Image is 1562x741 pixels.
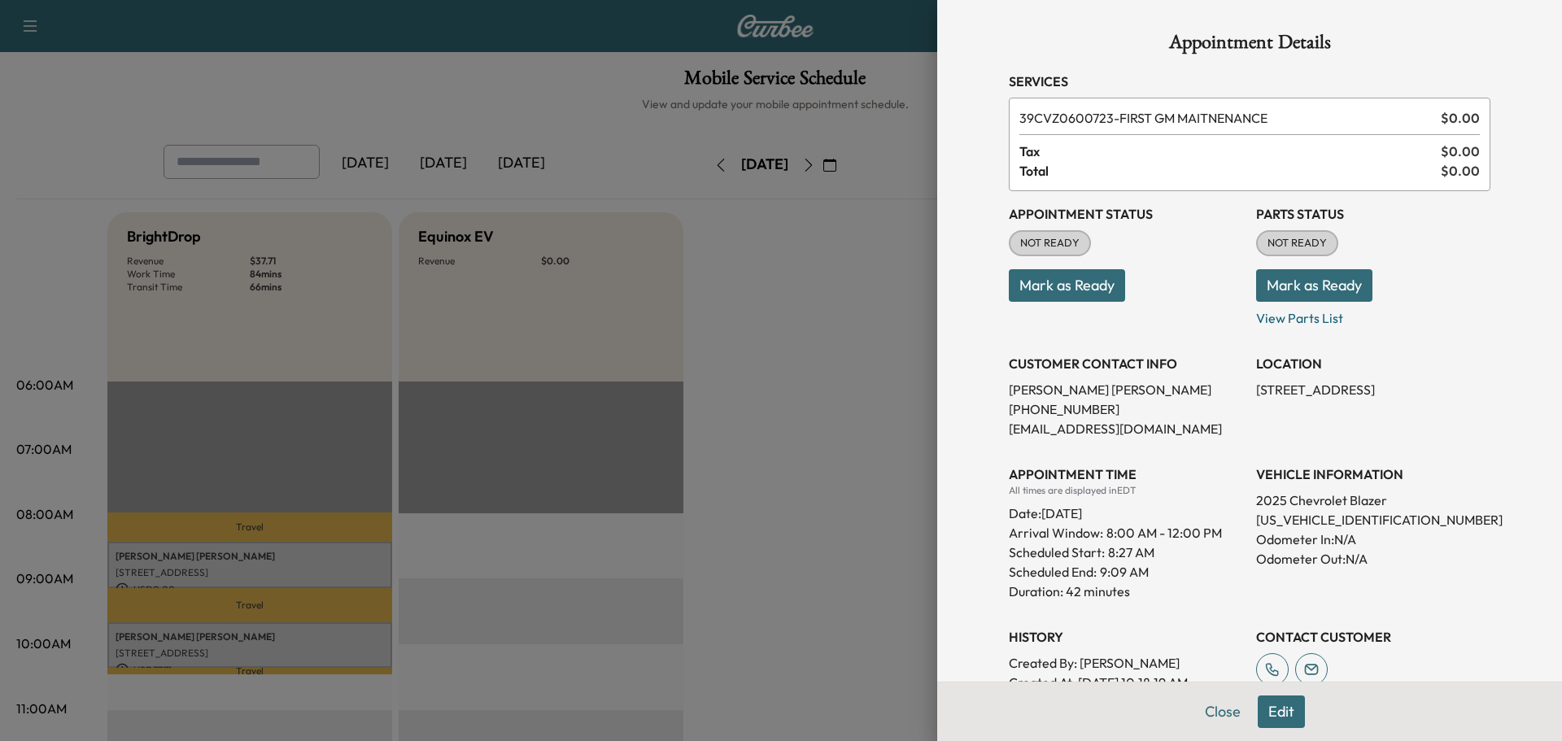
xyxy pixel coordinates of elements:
p: 2025 Chevrolet Blazer [1256,490,1490,510]
span: NOT READY [1010,235,1089,251]
button: Mark as Ready [1009,269,1125,302]
h3: Services [1009,72,1490,91]
p: 9:09 AM [1100,562,1149,582]
p: Created At : [DATE] 10:18:19 AM [1009,673,1243,692]
span: Tax [1019,142,1441,161]
p: [PHONE_NUMBER] [1009,399,1243,419]
h3: VEHICLE INFORMATION [1256,464,1490,484]
p: [STREET_ADDRESS] [1256,380,1490,399]
button: Edit [1258,695,1305,728]
h3: Appointment Status [1009,204,1243,224]
h3: Parts Status [1256,204,1490,224]
p: [US_VEHICLE_IDENTIFICATION_NUMBER] [1256,510,1490,530]
span: $ 0.00 [1441,161,1480,181]
p: Scheduled Start: [1009,543,1105,562]
span: NOT READY [1258,235,1337,251]
p: Odometer In: N/A [1256,530,1490,549]
p: Arrival Window: [1009,523,1243,543]
p: Created By : [PERSON_NAME] [1009,653,1243,673]
h3: LOCATION [1256,354,1490,373]
h3: CONTACT CUSTOMER [1256,627,1490,647]
span: Total [1019,161,1441,181]
h3: APPOINTMENT TIME [1009,464,1243,484]
button: Close [1194,695,1251,728]
p: Duration: 42 minutes [1009,582,1243,601]
h3: CUSTOMER CONTACT INFO [1009,354,1243,373]
p: View Parts List [1256,302,1490,328]
p: Odometer Out: N/A [1256,549,1490,569]
span: $ 0.00 [1441,108,1480,128]
p: Scheduled End: [1009,562,1097,582]
p: [EMAIL_ADDRESS][DOMAIN_NAME] [1009,419,1243,438]
h1: Appointment Details [1009,33,1490,59]
p: 8:27 AM [1108,543,1154,562]
div: All times are displayed in EDT [1009,484,1243,497]
span: FIRST GM MAITNENANCE [1019,108,1434,128]
span: $ 0.00 [1441,142,1480,161]
button: Mark as Ready [1256,269,1372,302]
div: Date: [DATE] [1009,497,1243,523]
p: [PERSON_NAME] [PERSON_NAME] [1009,380,1243,399]
span: 8:00 AM - 12:00 PM [1106,523,1222,543]
h3: History [1009,627,1243,647]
